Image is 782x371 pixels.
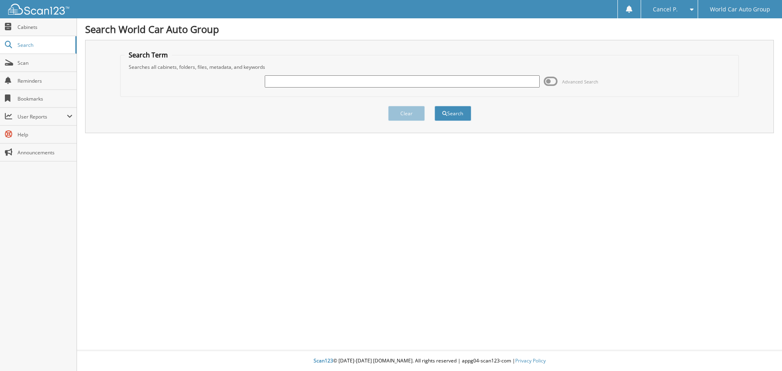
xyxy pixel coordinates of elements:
[18,77,72,84] span: Reminders
[125,64,735,70] div: Searches all cabinets, folders, files, metadata, and keywords
[741,332,782,371] iframe: Chat Widget
[18,113,67,120] span: User Reports
[77,351,782,371] div: © [DATE]-[DATE] [DOMAIN_NAME]. All rights reserved | appg04-scan123-com |
[515,357,546,364] a: Privacy Policy
[388,106,425,121] button: Clear
[653,7,678,12] span: Cancel P.
[125,50,172,59] legend: Search Term
[85,22,774,36] h1: Search World Car Auto Group
[710,7,770,12] span: World Car Auto Group
[18,59,72,66] span: Scan
[314,357,333,364] span: Scan123
[18,42,71,48] span: Search
[562,79,598,85] span: Advanced Search
[435,106,471,121] button: Search
[18,95,72,102] span: Bookmarks
[18,131,72,138] span: Help
[8,4,69,15] img: scan123-logo-white.svg
[18,149,72,156] span: Announcements
[18,24,72,31] span: Cabinets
